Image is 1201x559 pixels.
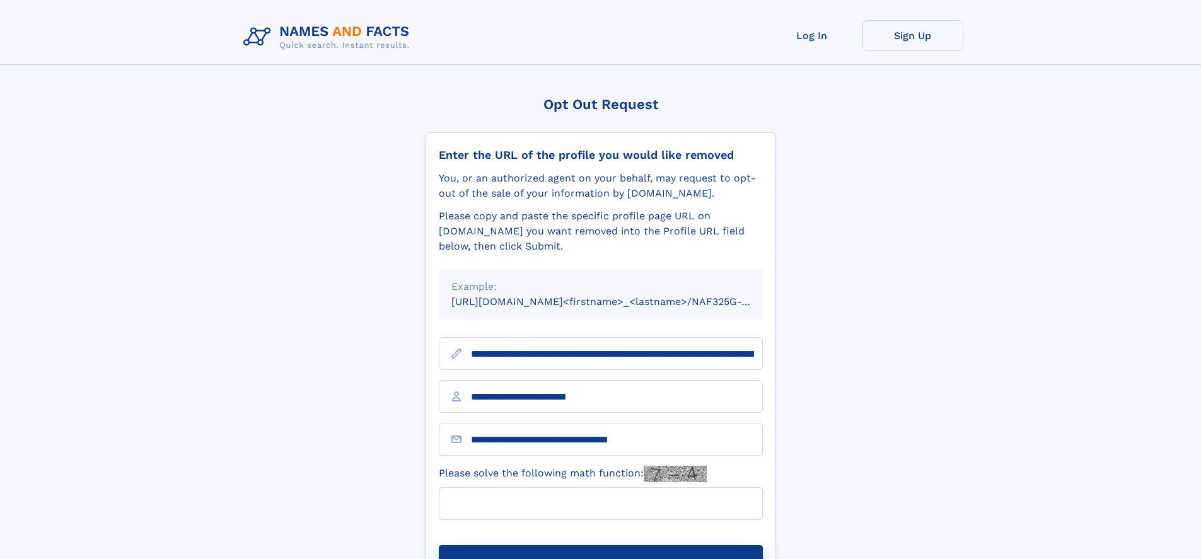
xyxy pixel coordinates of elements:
div: Enter the URL of the profile you would like removed [439,148,763,162]
a: Sign Up [862,20,963,51]
div: Please copy and paste the specific profile page URL on [DOMAIN_NAME] you want removed into the Pr... [439,209,763,254]
small: [URL][DOMAIN_NAME]<firstname>_<lastname>/NAF325G-xxxxxxxx [451,296,787,308]
img: Logo Names and Facts [238,20,420,54]
div: You, or an authorized agent on your behalf, may request to opt-out of the sale of your informatio... [439,171,763,201]
a: Log In [762,20,862,51]
div: Example: [451,279,750,294]
div: Opt Out Request [426,96,776,112]
label: Please solve the following math function: [439,466,707,482]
